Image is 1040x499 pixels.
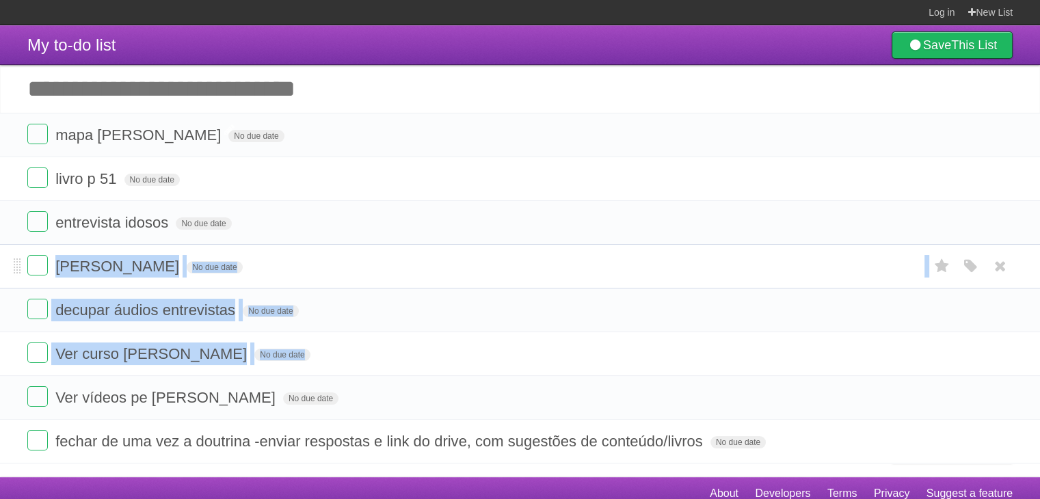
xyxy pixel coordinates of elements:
span: No due date [176,217,231,230]
b: This List [951,38,997,52]
span: No due date [254,349,310,361]
span: decupar áudios entrevistas [55,301,239,319]
label: Done [27,430,48,450]
span: No due date [283,392,338,405]
span: No due date [124,174,180,186]
label: Done [27,342,48,363]
span: My to-do list [27,36,116,54]
span: No due date [243,305,298,317]
span: fechar de uma vez a doutrina -enviar respostas e link do drive, com sugestões de conteúdo/livros [55,433,706,450]
span: No due date [187,261,242,273]
span: Ver curso [PERSON_NAME] [55,345,250,362]
label: Done [27,299,48,319]
span: mapa [PERSON_NAME] [55,126,224,144]
span: No due date [710,436,766,448]
span: livro p 51 [55,170,120,187]
label: Done [27,255,48,275]
span: No due date [228,130,284,142]
label: Done [27,167,48,188]
label: Done [27,386,48,407]
span: entrevista idosos [55,214,172,231]
span: Ver vídeos pe [PERSON_NAME] [55,389,279,406]
a: SaveThis List [892,31,1013,59]
span: [PERSON_NAME] [55,258,183,275]
label: Star task [929,255,955,278]
label: Done [27,124,48,144]
label: Done [27,211,48,232]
